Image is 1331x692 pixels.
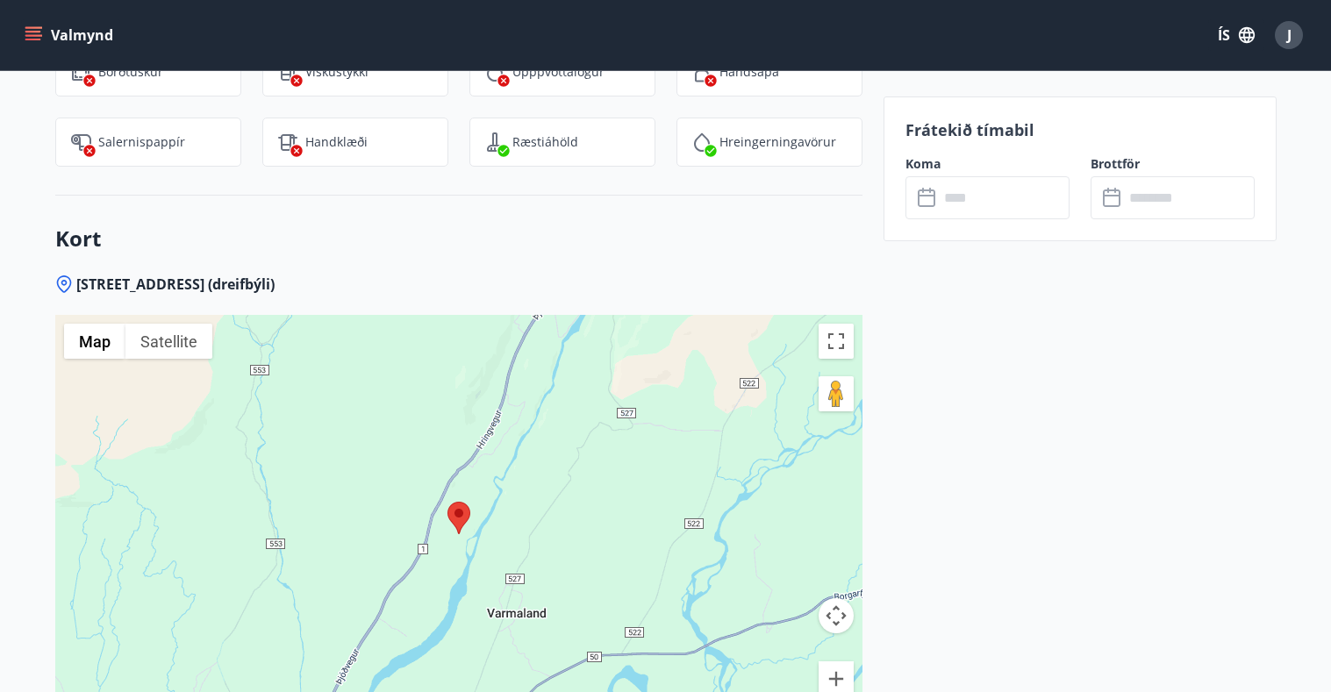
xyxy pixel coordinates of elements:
[512,133,578,151] p: Ræstiáhöld
[70,61,91,82] img: FQTGzxj9jDlMaBqrp2yyjtzD4OHIbgqFuIf1EfZm.svg
[76,275,275,294] span: [STREET_ADDRESS] (dreifbýli)
[819,324,854,359] button: Toggle fullscreen view
[98,133,185,151] p: Salernispappír
[305,63,369,81] p: Viskustykki
[1091,155,1255,173] label: Brottför
[719,133,836,151] p: Hreingerningavörur
[125,324,212,359] button: Show satellite imagery
[691,61,712,82] img: 96TlfpxwFVHR6UM9o3HrTVSiAREwRYtsizir1BR0.svg
[819,598,854,633] button: Map camera controls
[55,224,862,253] h3: Kort
[484,132,505,153] img: saOQRUK9k0plC04d75OSnkMeCb4WtbSIwuaOqe9o.svg
[512,63,605,81] p: Uppþvottalögur
[819,376,854,411] button: Drag Pegman onto the map to open Street View
[277,132,298,153] img: uiBtL0ikWr40dZiggAgPY6zIBwQcLm3lMVfqTObx.svg
[70,132,91,153] img: JsUkc86bAWErts0UzsjU3lk4pw2986cAIPoh8Yw7.svg
[305,133,368,151] p: Handklæði
[905,118,1255,141] p: Frátekið tímabil
[98,63,163,81] p: Borðtuskur
[484,61,505,82] img: y5Bi4hK1jQC9cBVbXcWRSDyXCR2Ut8Z2VPlYjj17.svg
[905,155,1070,173] label: Koma
[277,61,298,82] img: tIVzTFYizac3SNjIS52qBBKOADnNn3qEFySneclv.svg
[1268,14,1310,56] button: J
[21,19,120,51] button: menu
[719,63,779,81] p: Handsápa
[691,132,712,153] img: IEMZxl2UAX2uiPqnGqR2ECYTbkBjM7IGMvKNT7zJ.svg
[1287,25,1292,45] span: J
[1208,19,1264,51] button: ÍS
[64,324,125,359] button: Show street map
